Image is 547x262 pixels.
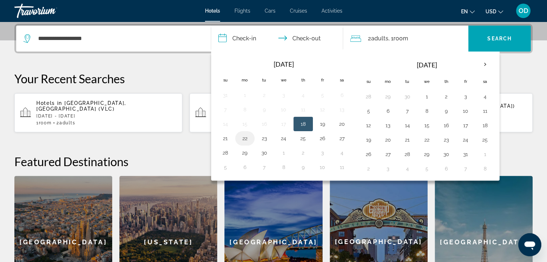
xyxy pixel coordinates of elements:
[36,100,62,106] span: Hotels in
[336,133,348,143] button: Day 27
[59,120,75,125] span: Adults
[278,119,290,129] button: Day 17
[441,106,452,116] button: Day 9
[421,164,433,174] button: Day 5
[239,90,251,100] button: Day 1
[278,133,290,143] button: Day 24
[317,162,328,172] button: Day 10
[363,164,374,174] button: Day 2
[36,100,126,112] span: [GEOGRAPHIC_DATA], [GEOGRAPHIC_DATA] (VLC)
[336,105,348,115] button: Day 13
[14,154,533,169] h2: Featured Destinations
[317,119,328,129] button: Day 19
[487,36,512,41] span: Search
[382,149,394,159] button: Day 27
[278,90,290,100] button: Day 3
[460,92,471,102] button: Day 3
[297,133,309,143] button: Day 25
[479,106,491,116] button: Day 11
[239,148,251,158] button: Day 29
[317,148,328,158] button: Day 3
[479,120,491,130] button: Day 18
[388,34,408,44] span: , 1
[402,149,413,159] button: Day 28
[519,7,528,14] span: OD
[16,26,531,52] div: Search widget
[460,106,471,116] button: Day 10
[39,120,52,125] span: Room
[56,120,75,125] span: 2
[461,9,468,14] span: en
[382,135,394,145] button: Day 20
[382,106,394,116] button: Day 6
[220,148,231,158] button: Day 28
[363,135,374,145] button: Day 19
[14,93,182,133] button: Hotels in [GEOGRAPHIC_DATA], [GEOGRAPHIC_DATA] (VLC)[DATE] - [DATE]1Room2Adults
[363,149,374,159] button: Day 26
[239,119,251,129] button: Day 15
[259,133,270,143] button: Day 23
[220,133,231,143] button: Day 21
[259,90,270,100] button: Day 2
[363,106,374,116] button: Day 5
[259,119,270,129] button: Day 16
[239,133,251,143] button: Day 22
[235,56,332,72] th: [DATE]
[441,135,452,145] button: Day 23
[297,162,309,172] button: Day 9
[382,164,394,174] button: Day 3
[475,56,495,73] button: Next month
[259,105,270,115] button: Day 9
[265,8,275,14] span: Cars
[421,92,433,102] button: Day 1
[278,162,290,172] button: Day 8
[297,148,309,158] button: Day 2
[343,26,468,52] button: Travelers: 2 adults, 0 children
[336,148,348,158] button: Day 4
[336,90,348,100] button: Day 6
[317,105,328,115] button: Day 12
[486,6,503,17] button: Change currency
[382,92,394,102] button: Day 29
[363,120,374,130] button: Day 12
[259,148,270,158] button: Day 30
[460,164,471,174] button: Day 7
[297,119,309,129] button: Day 18
[421,120,433,130] button: Day 15
[220,162,231,172] button: Day 5
[460,149,471,159] button: Day 31
[220,105,231,115] button: Day 7
[486,9,496,14] span: USD
[234,8,250,14] span: Flights
[220,90,231,100] button: Day 31
[371,35,388,42] span: Adults
[460,135,471,145] button: Day 24
[336,162,348,172] button: Day 11
[479,164,491,174] button: Day 8
[363,92,374,102] button: Day 28
[220,119,231,129] button: Day 14
[441,120,452,130] button: Day 16
[239,162,251,172] button: Day 6
[190,93,357,133] button: Hotels in [GEOGRAPHIC_DATA], [GEOGRAPHIC_DATA], [GEOGRAPHIC_DATA] (MLE)[DATE][PERSON_NAME][DATE]1...
[479,135,491,145] button: Day 25
[36,120,51,125] span: 1
[479,92,491,102] button: Day 4
[402,92,413,102] button: Day 30
[205,8,220,14] a: Hotels
[441,164,452,174] button: Day 6
[297,90,309,100] button: Day 4
[317,133,328,143] button: Day 26
[278,148,290,158] button: Day 1
[402,106,413,116] button: Day 7
[421,106,433,116] button: Day 8
[14,1,86,20] a: Travorium
[421,149,433,159] button: Day 29
[421,135,433,145] button: Day 22
[317,90,328,100] button: Day 5
[336,119,348,129] button: Day 20
[368,34,388,44] span: 2
[290,8,307,14] a: Cruises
